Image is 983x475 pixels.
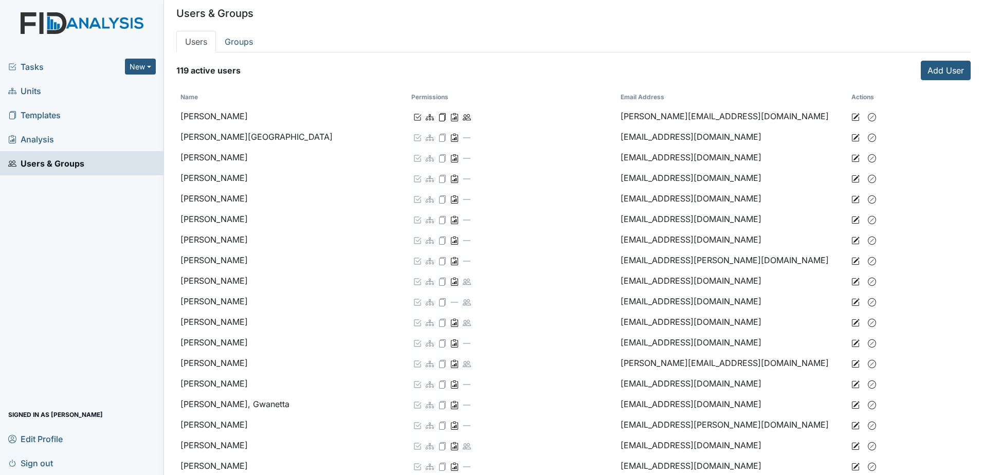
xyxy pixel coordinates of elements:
[621,93,664,101] a: Email Address
[8,431,63,447] span: Edit Profile
[616,250,847,270] td: [EMAIL_ADDRESS][PERSON_NAME][DOMAIN_NAME]
[176,106,407,126] td: [PERSON_NAME]
[616,168,847,188] td: [EMAIL_ADDRESS][DOMAIN_NAME]
[176,209,407,229] td: [PERSON_NAME]
[176,8,253,19] h5: Users & Groups
[616,332,847,353] td: [EMAIL_ADDRESS][DOMAIN_NAME]
[176,31,216,52] a: Users
[176,291,407,312] td: [PERSON_NAME]
[407,88,616,106] th: Permissions
[8,131,54,147] span: Analysis
[176,435,407,455] td: [PERSON_NAME]
[176,250,407,270] td: [PERSON_NAME]
[851,93,874,101] strong: Actions
[176,270,407,291] td: [PERSON_NAME]
[616,353,847,373] td: [PERSON_NAME][EMAIL_ADDRESS][DOMAIN_NAME]
[180,93,198,101] a: Name
[616,126,847,147] td: [EMAIL_ADDRESS][DOMAIN_NAME]
[176,126,407,147] td: [PERSON_NAME][GEOGRAPHIC_DATA]
[176,147,407,168] td: [PERSON_NAME]
[616,229,847,250] td: [EMAIL_ADDRESS][DOMAIN_NAME]
[125,59,156,75] button: New
[176,373,407,394] td: [PERSON_NAME]
[8,83,41,99] span: Units
[8,61,125,73] a: Tasks
[216,31,262,52] a: Groups
[616,106,847,126] td: [PERSON_NAME][EMAIL_ADDRESS][DOMAIN_NAME]
[616,312,847,332] td: [EMAIL_ADDRESS][DOMAIN_NAME]
[8,455,53,471] span: Sign out
[176,353,407,373] td: [PERSON_NAME]
[176,332,407,353] td: [PERSON_NAME]
[616,291,847,312] td: [EMAIL_ADDRESS][DOMAIN_NAME]
[176,64,241,77] strong: 119 active users
[616,147,847,168] td: [EMAIL_ADDRESS][DOMAIN_NAME]
[616,373,847,394] td: [EMAIL_ADDRESS][DOMAIN_NAME]
[616,270,847,291] td: [EMAIL_ADDRESS][DOMAIN_NAME]
[8,407,103,423] span: Signed in as [PERSON_NAME]
[616,414,847,435] td: [EMAIL_ADDRESS][PERSON_NAME][DOMAIN_NAME]
[616,188,847,209] td: [EMAIL_ADDRESS][DOMAIN_NAME]
[176,394,407,414] td: [PERSON_NAME], Gwanetta
[176,168,407,188] td: [PERSON_NAME]
[8,107,61,123] span: Templates
[176,414,407,435] td: [PERSON_NAME]
[176,312,407,332] td: [PERSON_NAME]
[616,394,847,414] td: [EMAIL_ADDRESS][DOMAIN_NAME]
[921,61,971,80] a: Add User
[176,229,407,250] td: [PERSON_NAME]
[616,435,847,455] td: [EMAIL_ADDRESS][DOMAIN_NAME]
[8,155,84,171] span: Users & Groups
[176,188,407,209] td: [PERSON_NAME]
[616,209,847,229] td: [EMAIL_ADDRESS][DOMAIN_NAME]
